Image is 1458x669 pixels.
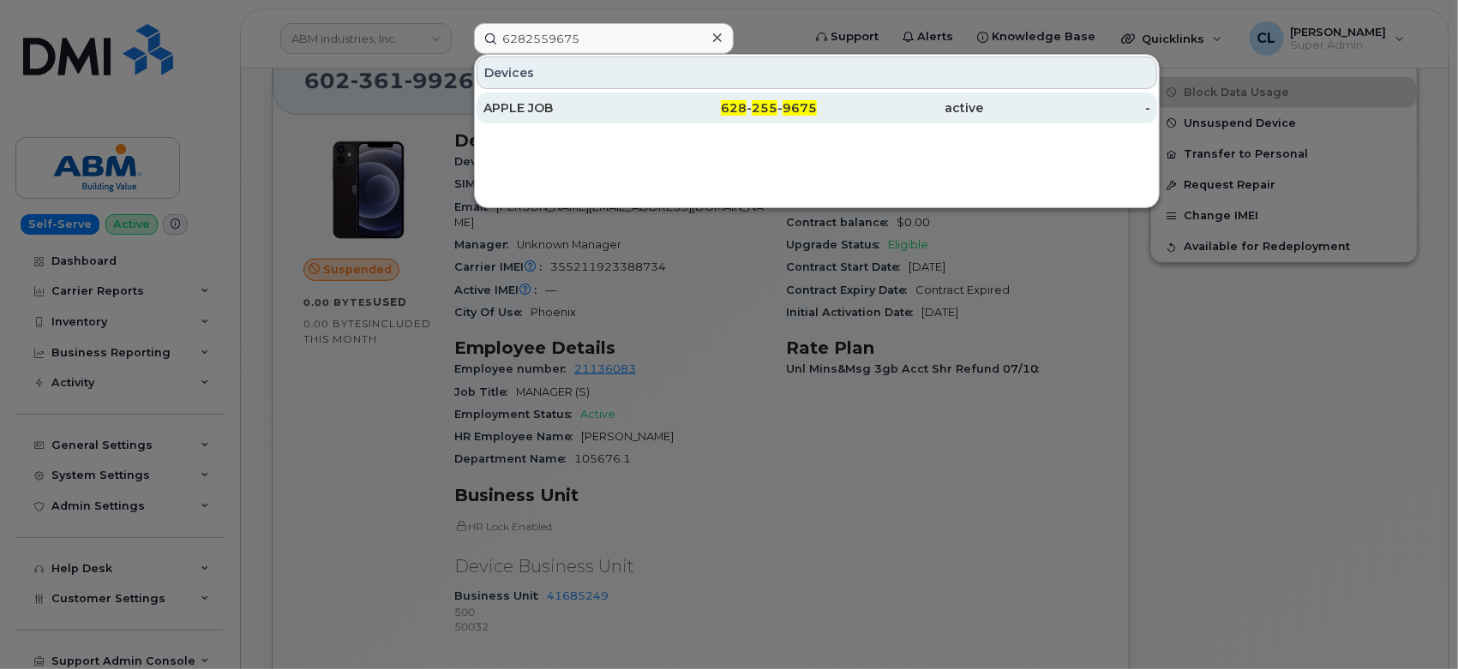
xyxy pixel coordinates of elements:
[783,100,817,116] span: 9675
[651,99,818,116] div: - -
[817,99,984,116] div: active
[752,100,777,116] span: 255
[984,99,1151,116] div: -
[483,99,651,116] div: APPLE JOB
[477,93,1157,123] a: APPLE JOB628-255-9675active-
[477,57,1157,89] div: Devices
[474,23,734,54] input: Find something...
[721,100,747,116] span: 628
